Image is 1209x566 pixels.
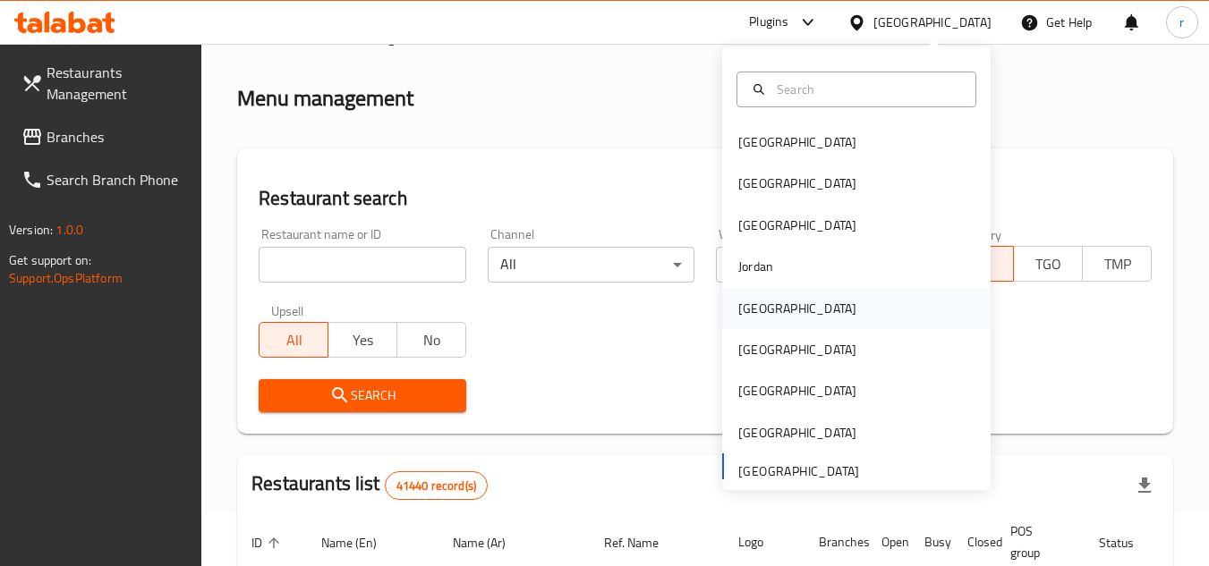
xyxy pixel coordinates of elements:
span: TGO [1021,251,1076,277]
span: TMP [1090,251,1145,277]
span: 41440 record(s) [386,477,487,494]
div: [GEOGRAPHIC_DATA] [738,423,856,443]
div: [GEOGRAPHIC_DATA] [738,299,856,318]
div: [GEOGRAPHIC_DATA] [738,173,856,193]
span: Version: [9,218,53,241]
span: Menu management [315,27,434,48]
div: Plugins [749,12,788,33]
input: Search for restaurant name or ID.. [259,247,465,283]
button: Yes [328,322,397,358]
div: [GEOGRAPHIC_DATA] [873,13,992,32]
div: Jordan [738,257,773,276]
span: 1.0.0 [55,218,83,241]
div: All [488,247,694,283]
span: ID [251,532,285,553]
span: All [267,327,321,353]
input: Search [770,80,965,99]
a: Home [237,27,294,48]
h2: Restaurant search [259,185,1152,212]
a: Support.OpsPlatform [9,266,123,290]
div: Total records count [385,471,488,500]
span: Status [1099,532,1157,553]
button: TGO [1013,246,1083,282]
span: Name (En) [321,532,400,553]
div: [GEOGRAPHIC_DATA] [738,132,856,152]
span: Search Branch Phone [47,169,188,190]
a: Branches [7,115,202,158]
span: Yes [336,327,390,353]
button: All [259,322,328,358]
li: / [302,27,308,48]
span: Name (Ar) [453,532,529,553]
span: Get support on: [9,249,91,272]
span: Branches [47,126,188,148]
button: No [396,322,466,358]
a: Search Branch Phone [7,158,202,201]
span: No [404,327,459,353]
button: TMP [1082,246,1152,282]
h2: Menu management [237,84,413,113]
h2: Restaurants list [251,470,488,500]
a: Restaurants Management [7,51,202,115]
span: Search [273,384,451,407]
div: All [716,247,923,283]
div: [GEOGRAPHIC_DATA] [738,215,856,235]
span: POS group [1010,520,1063,563]
label: Delivery [958,228,1002,241]
button: Search [259,379,465,412]
div: [GEOGRAPHIC_DATA] [738,381,856,401]
label: Upsell [271,304,304,317]
div: [GEOGRAPHIC_DATA] [738,340,856,359]
span: r [1179,13,1184,32]
span: Ref. Name [604,532,682,553]
div: Export file [1123,464,1166,507]
span: Restaurants Management [47,62,188,105]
